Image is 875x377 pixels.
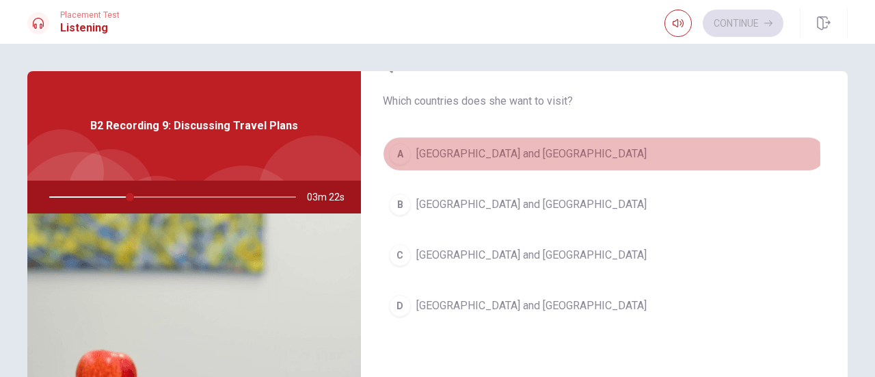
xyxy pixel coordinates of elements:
[383,137,826,171] button: A[GEOGRAPHIC_DATA] and [GEOGRAPHIC_DATA]
[307,181,355,213] span: 03m 22s
[416,196,647,213] span: [GEOGRAPHIC_DATA] and [GEOGRAPHIC_DATA]
[416,146,647,162] span: [GEOGRAPHIC_DATA] and [GEOGRAPHIC_DATA]
[389,143,411,165] div: A
[60,10,120,20] span: Placement Test
[383,187,826,222] button: B[GEOGRAPHIC_DATA] and [GEOGRAPHIC_DATA]
[389,194,411,216] div: B
[383,289,826,323] button: D[GEOGRAPHIC_DATA] and [GEOGRAPHIC_DATA]
[60,20,120,36] h1: Listening
[416,247,647,263] span: [GEOGRAPHIC_DATA] and [GEOGRAPHIC_DATA]
[383,93,826,109] span: Which countries does she want to visit?
[416,298,647,314] span: [GEOGRAPHIC_DATA] and [GEOGRAPHIC_DATA]
[383,238,826,272] button: C[GEOGRAPHIC_DATA] and [GEOGRAPHIC_DATA]
[389,244,411,266] div: C
[389,295,411,317] div: D
[90,118,298,134] span: B2 Recording 9: Discussing Travel Plans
